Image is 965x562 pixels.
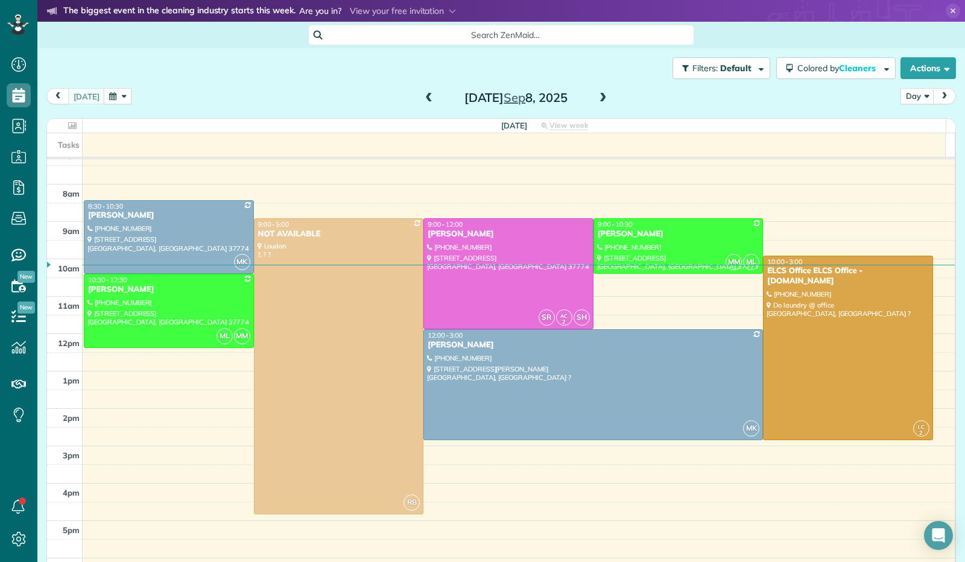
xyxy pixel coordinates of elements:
[501,121,527,130] span: [DATE]
[743,420,759,437] span: MK
[539,309,555,326] span: SR
[87,210,250,221] div: [PERSON_NAME]
[900,88,934,104] button: Day
[63,488,80,497] span: 4pm
[933,88,956,104] button: next
[234,254,250,270] span: MK
[46,88,69,104] button: prev
[440,91,591,104] h2: [DATE] 8, 2025
[58,140,80,150] span: Tasks
[63,226,80,236] span: 9am
[924,521,953,550] div: Open Intercom Messenger
[726,254,742,270] span: MM
[427,340,759,350] div: [PERSON_NAME]
[900,57,956,79] button: Actions
[63,151,80,161] span: 7am
[258,229,420,239] div: NOT AVAILABLE
[63,5,296,18] strong: The biggest event in the cleaning industry starts this week.
[17,271,35,283] span: New
[672,57,770,79] button: Filters: Default
[720,63,752,74] span: Default
[63,413,80,423] span: 2pm
[87,285,250,295] div: [PERSON_NAME]
[666,57,770,79] a: Filters: Default
[504,90,525,105] span: Sep
[597,229,760,239] div: [PERSON_NAME]
[574,309,590,326] span: SH
[17,302,35,314] span: New
[776,57,896,79] button: Colored byCleaners
[63,450,80,460] span: 3pm
[692,63,718,74] span: Filters:
[217,328,233,344] span: ML
[234,328,250,344] span: MM
[63,525,80,535] span: 5pm
[560,312,568,319] span: AC
[58,338,80,348] span: 12pm
[918,423,925,430] span: LC
[743,254,759,270] span: ML
[767,257,802,266] span: 10:00 - 3:00
[299,5,342,18] span: Are you in?
[88,276,127,284] span: 10:30 - 12:30
[427,229,590,239] div: [PERSON_NAME]
[557,317,572,328] small: 2
[767,266,929,286] div: ELCS Office ELCS Office - [DOMAIN_NAME]
[258,220,289,229] span: 9:00 - 5:00
[598,220,633,229] span: 9:00 - 10:30
[68,88,105,104] button: [DATE]
[63,376,80,385] span: 1pm
[63,189,80,198] span: 8am
[428,331,463,339] span: 12:00 - 3:00
[88,202,123,210] span: 8:30 - 10:30
[428,220,463,229] span: 9:00 - 12:00
[403,494,420,511] span: RB
[914,428,929,439] small: 2
[797,63,880,74] span: Colored by
[839,63,878,74] span: Cleaners
[549,121,588,130] span: View week
[58,264,80,273] span: 10am
[47,21,530,36] li: The world’s leading virtual event for cleaning business owners.
[58,301,80,311] span: 11am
